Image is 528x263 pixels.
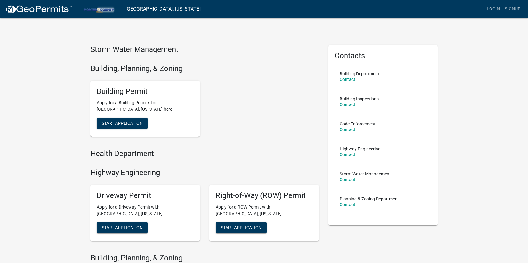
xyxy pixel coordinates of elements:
h5: Driveway Permit [97,191,194,200]
p: Apply for a Building Permits for [GEOGRAPHIC_DATA], [US_STATE] here [97,99,194,113]
h4: Health Department [90,149,319,158]
button: Start Application [97,118,148,129]
a: Contact [340,102,355,107]
p: Code Enforcement [340,122,376,126]
a: Contact [340,77,355,82]
p: Planning & Zoning Department [340,197,399,201]
p: Building Department [340,72,379,76]
h4: Building, Planning, & Zoning [90,64,319,73]
a: Signup [502,3,523,15]
a: Contact [340,152,355,157]
img: Porter County, Indiana [77,5,120,13]
h5: Right-of-Way (ROW) Permit [216,191,313,200]
a: Contact [340,202,355,207]
h5: Building Permit [97,87,194,96]
p: Building Inspections [340,97,379,101]
a: Contact [340,127,355,132]
a: [GEOGRAPHIC_DATA], [US_STATE] [126,4,201,14]
p: Apply for a Driveway Permit with [GEOGRAPHIC_DATA], [US_STATE] [97,204,194,217]
h4: Highway Engineering [90,168,319,177]
a: Contact [340,177,355,182]
h4: Storm Water Management [90,45,319,54]
h4: Building, Planning, & Zoning [90,254,319,263]
a: Login [484,3,502,15]
p: Storm Water Management [340,172,391,176]
p: Highway Engineering [340,147,381,151]
button: Start Application [216,222,267,233]
p: Apply for a ROW Permit with [GEOGRAPHIC_DATA], [US_STATE] [216,204,313,217]
h5: Contacts [335,51,432,60]
span: Start Application [102,121,143,126]
span: Start Application [102,225,143,230]
button: Start Application [97,222,148,233]
span: Start Application [221,225,262,230]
